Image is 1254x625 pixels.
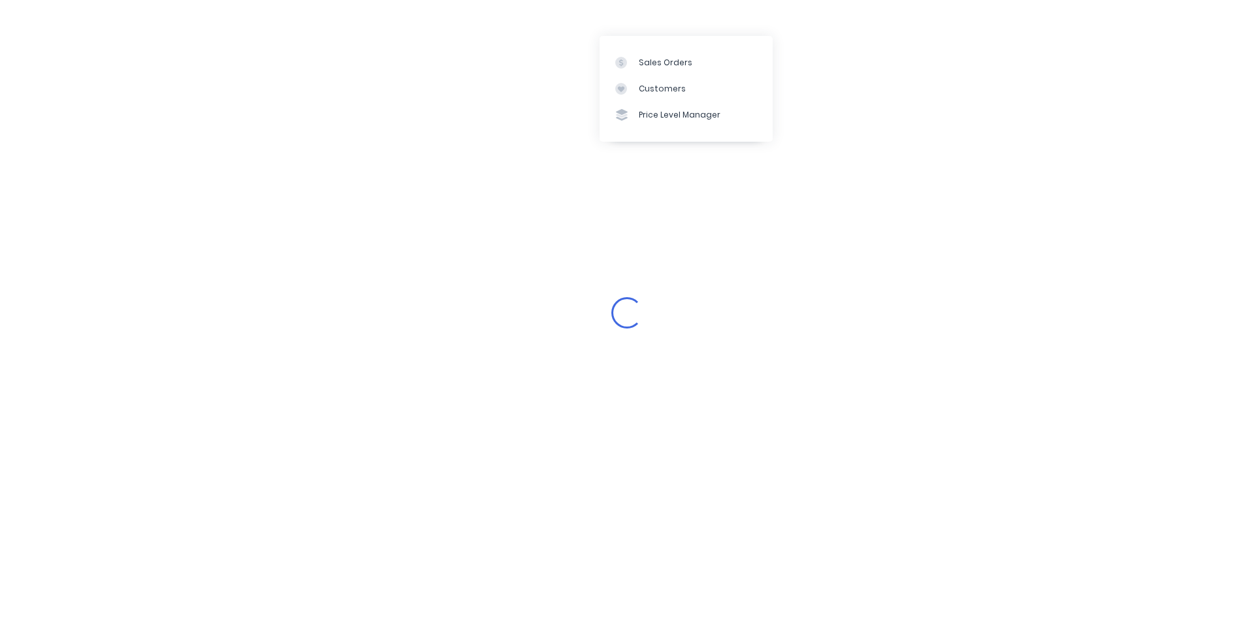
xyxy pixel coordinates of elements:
a: Sales Orders [600,49,773,75]
div: Sales Orders [639,57,692,69]
div: Customers [639,83,686,95]
a: Price Level Manager [600,102,773,128]
a: Customers [600,76,773,102]
div: Price Level Manager [639,109,720,121]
